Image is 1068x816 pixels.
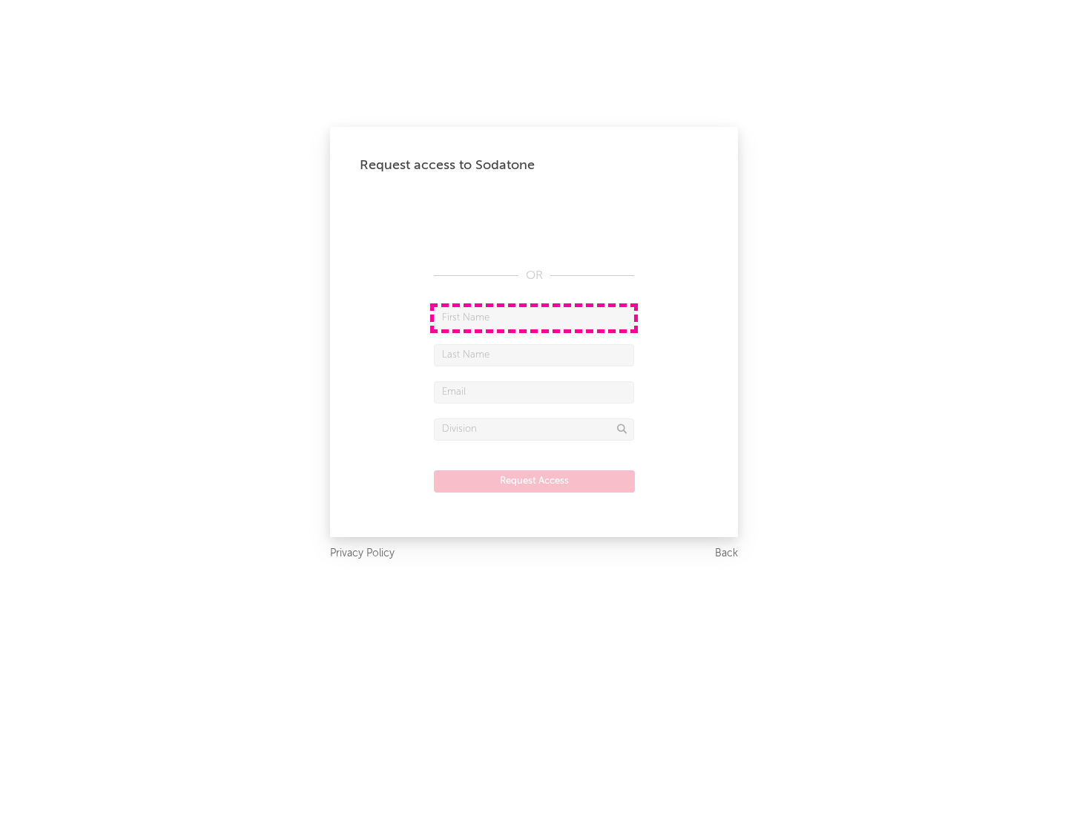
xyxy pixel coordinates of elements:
[434,344,634,366] input: Last Name
[360,157,708,174] div: Request access to Sodatone
[434,267,634,285] div: OR
[434,418,634,441] input: Division
[434,381,634,404] input: Email
[434,470,635,493] button: Request Access
[434,307,634,329] input: First Name
[715,544,738,563] a: Back
[330,544,395,563] a: Privacy Policy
